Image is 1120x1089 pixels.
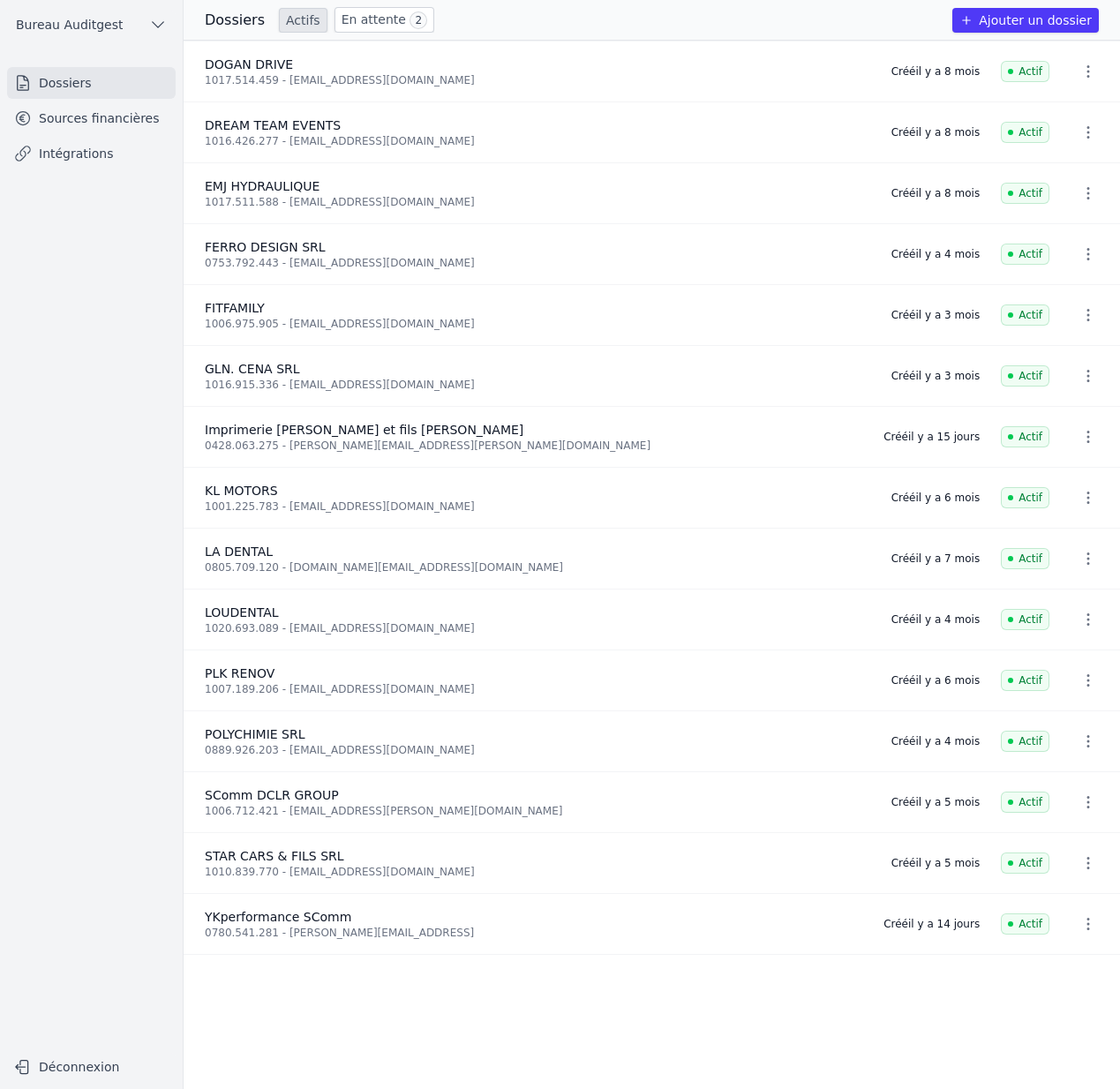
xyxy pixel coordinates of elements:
[205,256,870,270] div: 0753.792.443 - [EMAIL_ADDRESS][DOMAIN_NAME]
[883,917,980,931] div: Créé il y a 14 jours
[891,612,980,627] div: Créé il y a 4 mois
[1001,731,1049,752] span: Actif
[891,491,980,505] div: Créé il y a 6 mois
[205,865,870,879] div: 1010.839.770 - [EMAIL_ADDRESS][DOMAIN_NAME]
[7,102,176,134] a: Sources financières
[205,727,305,741] span: POLYCHIMIE SRL
[891,795,980,809] div: Créé il y a 5 mois
[205,73,870,87] div: 1017.514.459 - [EMAIL_ADDRESS][DOMAIN_NAME]
[410,11,427,29] span: 2
[891,308,980,322] div: Créé il y a 3 mois
[205,118,341,132] span: DREAM TEAM EVENTS
[279,8,327,33] a: Actifs
[205,499,870,514] div: 1001.225.783 - [EMAIL_ADDRESS][DOMAIN_NAME]
[1001,426,1049,447] span: Actif
[7,1053,176,1081] button: Déconnexion
[1001,304,1049,326] span: Actif
[205,605,279,620] span: LOUDENTAL
[1001,548,1049,569] span: Actif
[891,369,980,383] div: Créé il y a 3 mois
[7,67,176,99] a: Dossiers
[205,804,870,818] div: 1006.712.421 - [EMAIL_ADDRESS][PERSON_NAME][DOMAIN_NAME]
[205,560,870,575] div: 0805.709.120 - [DOMAIN_NAME][EMAIL_ADDRESS][DOMAIN_NAME]
[205,682,870,696] div: 1007.189.206 - [EMAIL_ADDRESS][DOMAIN_NAME]
[1001,487,1049,508] span: Actif
[205,423,523,437] span: Imprimerie [PERSON_NAME] et fils [PERSON_NAME]
[1001,183,1049,204] span: Actif
[205,362,300,376] span: GLN. CENA SRL
[891,734,980,748] div: Créé il y a 4 mois
[7,11,176,39] button: Bureau Auditgest
[952,8,1099,33] button: Ajouter un dossier
[205,910,351,924] span: YKperformance SComm
[891,125,980,139] div: Créé il y a 8 mois
[1001,122,1049,143] span: Actif
[883,430,980,444] div: Créé il y a 15 jours
[205,544,273,559] span: LA DENTAL
[1001,609,1049,630] span: Actif
[205,743,870,757] div: 0889.926.203 - [EMAIL_ADDRESS][DOMAIN_NAME]
[205,195,870,209] div: 1017.511.588 - [EMAIL_ADDRESS][DOMAIN_NAME]
[1001,244,1049,265] span: Actif
[205,57,293,71] span: DOGAN DRIVE
[205,788,339,802] span: SComm DCLR GROUP
[891,552,980,566] div: Créé il y a 7 mois
[205,439,862,453] div: 0428.063.275 - [PERSON_NAME][EMAIL_ADDRESS][PERSON_NAME][DOMAIN_NAME]
[205,10,265,31] h3: Dossiers
[205,926,862,940] div: 0780.541.281 - [PERSON_NAME][EMAIL_ADDRESS]
[7,138,176,169] a: Intégrations
[1001,61,1049,82] span: Actif
[891,247,980,261] div: Créé il y a 4 mois
[205,301,265,315] span: FITFAMILY
[1001,365,1049,387] span: Actif
[205,179,319,193] span: EMJ HYDRAULIQUE
[205,317,870,331] div: 1006.975.905 - [EMAIL_ADDRESS][DOMAIN_NAME]
[1001,670,1049,691] span: Actif
[1001,792,1049,813] span: Actif
[891,673,980,687] div: Créé il y a 6 mois
[1001,913,1049,935] span: Actif
[1001,852,1049,874] span: Actif
[205,621,870,635] div: 1020.693.089 - [EMAIL_ADDRESS][DOMAIN_NAME]
[891,64,980,79] div: Créé il y a 8 mois
[891,856,980,870] div: Créé il y a 5 mois
[205,134,870,148] div: 1016.426.277 - [EMAIL_ADDRESS][DOMAIN_NAME]
[891,186,980,200] div: Créé il y a 8 mois
[16,16,123,34] span: Bureau Auditgest
[205,240,326,254] span: FERRO DESIGN SRL
[205,666,274,680] span: PLK RENOV
[334,7,434,33] a: En attente 2
[205,849,344,863] span: STAR CARS & FILS SRL
[205,484,278,498] span: KL MOTORS
[205,378,870,392] div: 1016.915.336 - [EMAIL_ADDRESS][DOMAIN_NAME]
